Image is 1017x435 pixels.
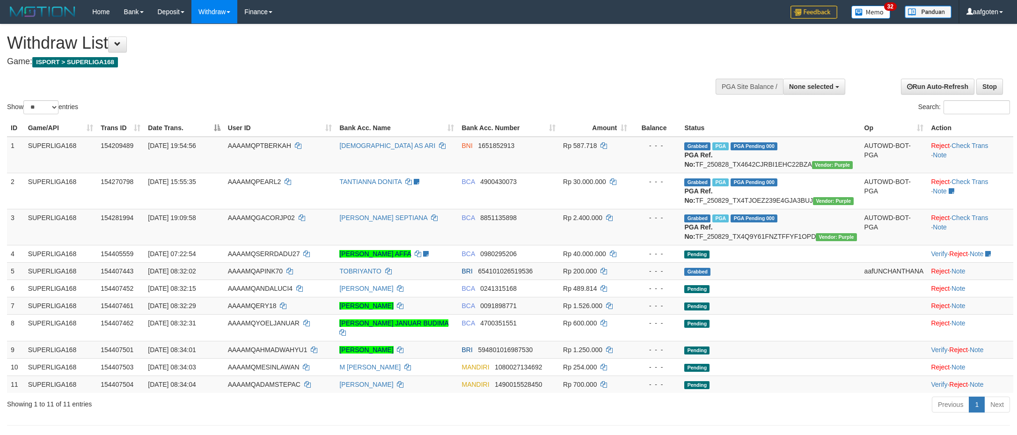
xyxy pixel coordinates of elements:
span: MANDIRI [461,363,489,371]
div: - - - [635,177,677,186]
td: · · [927,376,1013,393]
span: PGA Pending [731,214,777,222]
td: 8 [7,314,24,341]
span: AAAAMQYOELJANUAR [228,319,300,327]
span: [DATE] 08:34:03 [148,363,196,371]
span: 154281994 [101,214,133,221]
a: Note [951,302,966,310]
td: SUPERLIGA168 [24,358,97,376]
a: Note [970,346,984,354]
button: None selected [783,79,845,95]
td: SUPERLIGA168 [24,262,97,280]
a: TOBRIYANTO [339,267,381,275]
a: Note [933,223,947,231]
span: [DATE] 07:22:54 [148,250,196,258]
span: [DATE] 08:32:02 [148,267,196,275]
th: Amount: activate to sort column ascending [559,119,631,137]
a: Reject [949,250,968,258]
th: Date Trans.: activate to sort column descending [144,119,224,137]
td: 1 [7,137,24,173]
img: MOTION_logo.png [7,5,78,19]
span: AAAAMQADAMSTEPAC [228,381,300,388]
span: Copy 1080027134692 to clipboard [495,363,542,371]
span: MANDIRI [461,381,489,388]
a: Reject [931,363,950,371]
a: Stop [976,79,1003,95]
a: Reject [949,346,968,354]
a: [PERSON_NAME] [339,346,393,354]
th: Trans ID: activate to sort column ascending [97,119,144,137]
span: [DATE] 08:34:04 [148,381,196,388]
span: Grabbed [684,178,710,186]
a: Reject [931,178,950,185]
td: · · [927,341,1013,358]
td: · · [927,173,1013,209]
span: 154407503 [101,363,133,371]
div: - - - [635,284,677,293]
a: Note [951,285,966,292]
span: BCA [461,319,475,327]
a: Reject [931,302,950,310]
a: Next [984,397,1010,413]
div: - - - [635,345,677,354]
td: AUTOWD-BOT-PGA [861,137,928,173]
span: 154209489 [101,142,133,149]
span: AAAAMQPTBERKAH [228,142,291,149]
span: [DATE] 08:32:29 [148,302,196,310]
span: Pending [684,302,710,310]
th: User ID: activate to sort column ascending [224,119,336,137]
th: Status [680,119,860,137]
td: 6 [7,280,24,297]
span: Grabbed [684,214,710,222]
td: TF_250828_TX4642CJRBI1EHC22BZA [680,137,860,173]
span: Copy 0980295206 to clipboard [480,250,517,258]
span: BNI [461,142,472,149]
span: Rp 600.000 [563,319,597,327]
div: - - - [635,362,677,372]
div: - - - [635,380,677,389]
a: Run Auto-Refresh [901,79,974,95]
a: Verify [931,346,947,354]
td: · [927,280,1013,297]
span: 154407461 [101,302,133,310]
td: · [927,262,1013,280]
select: Showentries [23,100,59,114]
th: Action [927,119,1013,137]
div: - - - [635,213,677,222]
a: [DEMOGRAPHIC_DATA] AS ARI [339,142,435,149]
span: Copy 0091898771 to clipboard [480,302,517,310]
a: M [PERSON_NAME] [339,363,401,371]
a: Note [933,187,947,195]
span: AAAAMQPEARL2 [228,178,281,185]
a: 1 [969,397,985,413]
td: · [927,358,1013,376]
span: Pending [684,347,710,354]
span: [DATE] 15:55:35 [148,178,196,185]
a: Note [970,250,984,258]
span: Rp 700.000 [563,381,597,388]
td: SUPERLIGA168 [24,376,97,393]
a: [PERSON_NAME] [339,285,393,292]
a: [PERSON_NAME] JANUAR BUDIMA [339,319,448,327]
label: Search: [918,100,1010,114]
a: Reject [931,214,950,221]
img: Button%20Memo.svg [851,6,891,19]
td: AUTOWD-BOT-PGA [861,173,928,209]
th: Game/API: activate to sort column ascending [24,119,97,137]
span: [DATE] 08:32:15 [148,285,196,292]
td: 2 [7,173,24,209]
span: BRI [461,346,472,354]
span: Pending [684,251,710,258]
span: [DATE] 19:54:56 [148,142,196,149]
span: PGA Pending [731,142,777,150]
h1: Withdraw List [7,34,669,52]
div: Showing 1 to 11 of 11 entries [7,396,417,409]
div: - - - [635,249,677,258]
a: Note [951,267,966,275]
img: panduan.png [905,6,951,18]
a: Verify [931,381,947,388]
b: PGA Ref. No: [684,223,712,240]
span: Copy 1490015528450 to clipboard [495,381,542,388]
span: 154270798 [101,178,133,185]
span: Copy 1651852913 to clipboard [478,142,514,149]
